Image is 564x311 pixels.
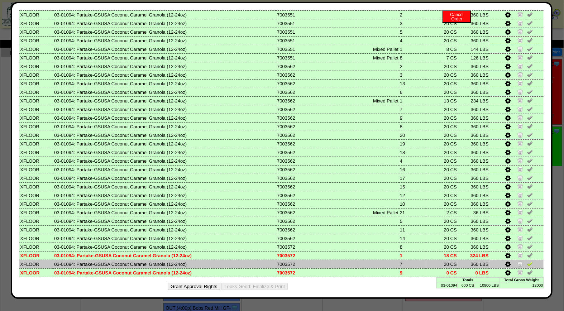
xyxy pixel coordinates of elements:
img: Zero Item and Verify [517,175,523,181]
td: XFLOOR [19,191,53,200]
td: 7003551 [276,53,330,62]
td: 03-01094: Partake-GSUSA Coconut Caramel Granola (12-24oz) [53,217,276,225]
td: 7003562 [276,96,330,105]
img: Un-Verify Pick [527,97,533,103]
td: 4 [399,36,426,45]
td: 360 LBS [458,71,489,79]
td: 2 [399,62,426,71]
td: XFLOOR [19,148,53,157]
td: 360 LBS [458,122,489,131]
td: 360 LBS [458,114,489,122]
td: 7003562 [276,139,330,148]
td: XFLOOR [19,79,53,88]
td: Mixed Pallet [356,96,399,105]
img: Un-Verify Pick [527,235,533,241]
td: 7 [399,260,426,268]
td: 20 CS [426,157,458,165]
td: 7003572 [276,243,330,251]
td: 03-01094: Partake-GSUSA Coconut Caramel Granola (12-24oz) [53,157,276,165]
td: 126 LBS [458,53,489,62]
td: 03-01094: Partake-GSUSA Coconut Caramel Granola (12-24oz) [53,148,276,157]
img: Un-Verify Pick [527,46,533,52]
td: 03-01094: Partake-GSUSA Coconut Caramel Granola (12-24oz) [53,105,276,114]
td: 03-01094: Partake-GSUSA Coconut Caramel Granola (12-24oz) [53,191,276,200]
td: 4 [399,157,426,165]
img: Zero Item and Verify [517,166,523,172]
td: XFLOOR [19,208,53,217]
td: 20 CS [426,131,458,139]
td: 360 LBS [458,10,489,19]
img: Zero Item and Verify [517,97,523,103]
td: XFLOOR [19,157,53,165]
td: 7003562 [276,62,330,71]
td: 7003572 [276,268,330,277]
td: 360 LBS [458,174,489,182]
td: 7003562 [276,225,330,234]
td: 360 LBS [458,28,489,36]
td: 9 [399,268,426,277]
td: 3 [399,71,426,79]
td: 20 CS [426,200,458,208]
img: Un-Verify Pick [527,80,533,86]
img: Zero Item and Verify [517,269,523,275]
td: 03-01094: Partake-GSUSA Coconut Caramel Granola (12-24oz) [53,182,276,191]
img: Zero Item and Verify [517,123,523,129]
td: 12000 [500,283,544,288]
img: Zero Item and Verify [517,54,523,60]
td: 03-01094: Partake-GSUSA Coconut Caramel Granola (12-24oz) [53,243,276,251]
td: 7003562 [276,114,330,122]
img: Un-Verify Pick [527,54,533,60]
img: Zero Item and Verify [517,46,523,52]
td: 7003551 [276,10,330,19]
td: 7003551 [276,19,330,28]
td: 7003562 [276,157,330,165]
td: 2 CS [426,208,458,217]
td: 360 LBS [458,182,489,191]
td: 6 [399,88,426,96]
td: 360 LBS [458,157,489,165]
td: 9 [399,114,426,122]
td: 15 [399,182,426,191]
img: Zero Item and Verify [517,89,523,95]
td: 13 [399,79,426,88]
td: 11 [399,225,426,234]
td: 360 LBS [458,200,489,208]
img: Un-Verify Pick [527,201,533,206]
img: Un-Verify Pick [527,175,533,181]
td: XFLOOR [19,71,53,79]
img: Un-Verify Pick [527,192,533,198]
td: 18 [399,148,426,157]
img: Un-Verify Pick [527,226,533,232]
td: XFLOOR [19,62,53,71]
td: 03-01094: Partake-GSUSA Coconut Caramel Granola (12-24oz) [53,114,276,122]
td: 20 CS [426,182,458,191]
td: 20 CS [426,79,458,88]
td: 20 CS [426,10,458,19]
td: 20 [399,131,426,139]
img: Un-Verify Pick [527,183,533,189]
td: 03-01094: Partake-GSUSA Coconut Caramel Granola (12-24oz) [53,88,276,96]
img: Zero Item and Verify [517,235,523,241]
td: 7003562 [276,234,330,243]
img: Zero Item and Verify [517,252,523,258]
td: 03-01094: Partake-GSUSA Coconut Caramel Granola (12-24oz) [53,79,276,88]
td: XFLOOR [19,243,53,251]
td: 20 CS [426,122,458,131]
td: 16 [399,165,426,174]
img: Un-Verify Pick [527,89,533,95]
img: Un-Verify Pick [527,123,533,129]
td: 360 LBS [458,19,489,28]
td: 20 CS [426,260,458,268]
td: 7 CS [426,53,458,62]
td: 03-01094: Partake-GSUSA Coconut Caramel Granola (12-24oz) [53,71,276,79]
td: 03-01094: Partake-GSUSA Coconut Caramel Granola (12-24oz) [53,19,276,28]
td: 03-01094: Partake-GSUSA Coconut Caramel Granola (12-24oz) [53,251,276,260]
td: 03-01094: Partake-GSUSA Coconut Caramel Granola (12-24oz) [53,200,276,208]
img: Zero Item and Verify [517,158,523,163]
td: 360 LBS [458,191,489,200]
td: 7003551 [276,28,330,36]
td: XFLOOR [19,28,53,36]
td: XFLOOR [19,114,53,122]
td: 03-01094: Partake-GSUSA Coconut Caramel Granola (12-24oz) [53,28,276,36]
td: 1 [399,45,426,53]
